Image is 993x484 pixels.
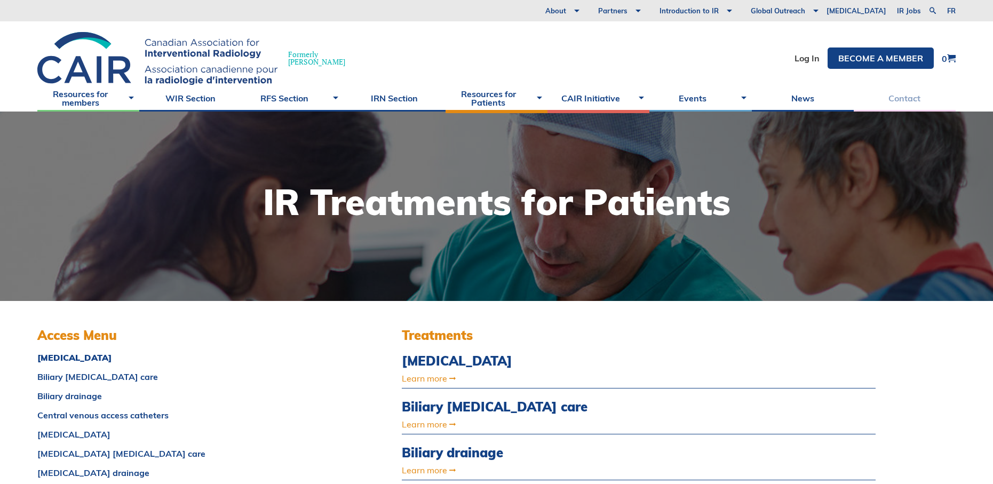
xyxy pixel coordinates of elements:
[402,420,734,429] a: Learn more
[37,469,348,477] a: [MEDICAL_DATA] drainage
[37,411,348,419] a: Central venous access catheters
[37,372,348,381] a: Biliary [MEDICAL_DATA] care
[402,328,876,343] h3: Treatments
[649,85,751,112] a: Events
[263,184,730,220] h1: IR Treatments for Patients
[37,430,348,439] a: [MEDICAL_DATA]
[402,374,734,383] a: Learn more
[402,353,734,369] a: [MEDICAL_DATA]
[828,47,934,69] a: Become a member
[402,445,734,461] a: Biliary drainage
[402,399,734,415] a: Biliary [MEDICAL_DATA] care
[37,328,348,343] h3: Access Menu
[547,85,649,112] a: CAIR Initiative
[402,466,734,474] a: Learn more
[37,449,348,458] a: [MEDICAL_DATA] [MEDICAL_DATA] care
[752,85,854,112] a: News
[37,32,277,85] img: CIRA
[241,85,343,112] a: RFS Section
[854,85,956,112] a: Contact
[37,32,356,85] a: Formerly[PERSON_NAME]
[288,51,345,66] span: Formerly [PERSON_NAME]
[344,85,446,112] a: IRN Section
[446,85,547,112] a: Resources for Patients
[37,392,348,400] a: Biliary drainage
[947,7,956,14] a: fr
[795,54,820,62] a: Log In
[37,353,348,362] a: [MEDICAL_DATA]
[37,85,139,112] a: Resources for members
[139,85,241,112] a: WIR Section
[942,54,956,63] a: 0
